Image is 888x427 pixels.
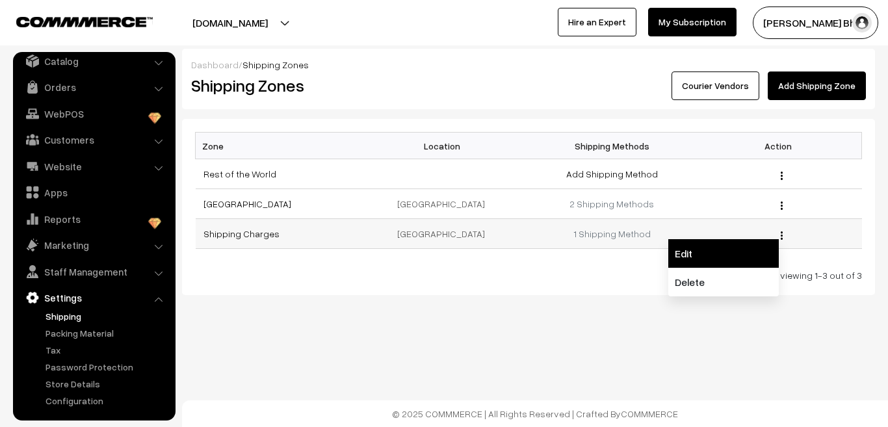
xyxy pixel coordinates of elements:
span: Shipping Zones [242,59,309,70]
a: Marketing [16,233,171,257]
a: Add Shipping Zone [768,71,866,100]
img: Menu [781,201,783,210]
h2: Shipping Zones [191,75,519,96]
button: [DOMAIN_NAME] [147,6,313,39]
a: Courier Vendors [672,71,759,100]
a: Hire an Expert [558,8,636,36]
td: [GEOGRAPHIC_DATA] [362,219,529,249]
a: Packing Material [42,326,171,340]
a: My Subscription [648,8,737,36]
a: Delete [668,268,779,296]
th: Action [695,133,861,159]
a: Reports [16,207,171,231]
div: / [191,58,866,71]
img: user [852,13,872,32]
footer: © 2025 COMMMERCE | All Rights Reserved | Crafted By [182,400,888,427]
td: [GEOGRAPHIC_DATA] [362,189,529,219]
th: Zone [196,133,362,159]
a: Settings [16,286,171,309]
a: Apps [16,181,171,204]
a: Edit [668,239,779,268]
a: Rest of the World [203,168,276,179]
a: Catalog [16,49,171,73]
a: Shipping Charges [203,228,280,239]
img: COMMMERCE [16,17,153,27]
a: Add Shipping Method [566,168,658,179]
a: Shipping [42,309,171,323]
a: [GEOGRAPHIC_DATA] [203,198,291,209]
a: Store Details [42,377,171,391]
a: 1 Shipping Method [573,228,651,239]
a: Orders [16,75,171,99]
a: Staff Management [16,260,171,283]
a: Website [16,155,171,178]
a: Configuration [42,394,171,408]
img: Menu [781,172,783,180]
img: Menu [781,231,783,240]
a: Customers [16,128,171,151]
div: Currently viewing 1-3 out of 3 [195,268,862,282]
th: Shipping Methods [529,133,695,159]
a: COMMMERCE [621,408,678,419]
a: WebPOS [16,102,171,125]
a: Dashboard [191,59,239,70]
a: Password Protection [42,360,171,374]
a: 2 Shipping Methods [569,198,654,209]
th: Location [362,133,529,159]
a: Tax [42,343,171,357]
button: [PERSON_NAME] Bha… [753,6,878,39]
a: COMMMERCE [16,13,130,29]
